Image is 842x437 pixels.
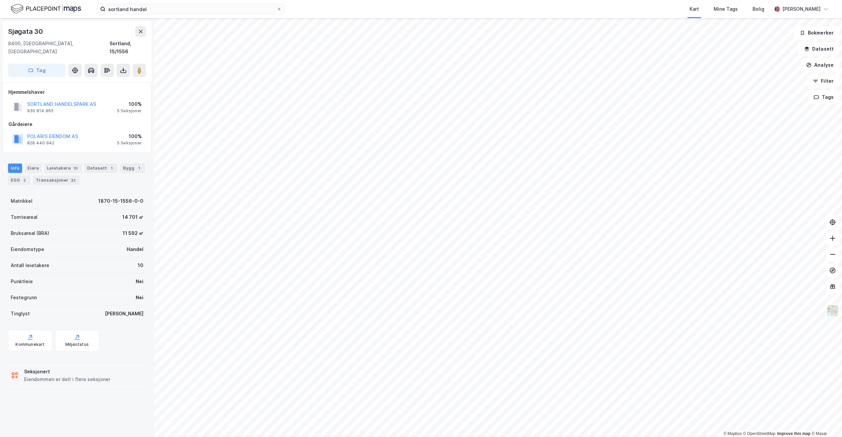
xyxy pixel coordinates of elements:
[105,310,143,318] div: [PERSON_NAME]
[98,197,143,205] div: 1870-15-1556-0-0
[807,74,839,88] button: Filter
[110,40,146,56] div: Sortland, 15/1556
[11,229,49,237] div: Bruksareal (BRA)
[808,90,839,104] button: Tags
[120,164,145,173] div: Bygg
[72,165,79,172] div: 10
[21,177,28,184] div: 2
[122,213,143,221] div: 14 701 ㎡
[743,431,776,436] a: OpenStreetMap
[117,108,142,114] div: 5 Seksjoner
[11,3,81,15] img: logo.f888ab2527a4732fd821a326f86c7f29.svg
[136,294,143,302] div: Nei
[11,294,37,302] div: Festegrunn
[44,164,82,173] div: Leietakere
[714,5,738,13] div: Mine Tags
[808,405,842,437] iframe: Chat Widget
[138,261,143,269] div: 10
[11,261,49,269] div: Antall leietakere
[8,88,146,96] div: Hjemmelshaver
[11,310,30,318] div: Tinglyst
[106,4,276,14] input: Søk på adresse, matrikkel, gårdeiere, leietakere eller personer
[24,368,110,376] div: Seksjonert
[117,100,142,108] div: 100%
[136,277,143,286] div: Nei
[11,245,44,253] div: Eiendomstype
[117,140,142,146] div: 5 Seksjoner
[117,132,142,140] div: 100%
[123,229,143,237] div: 11 592 ㎡
[11,277,33,286] div: Punktleie
[65,342,89,347] div: Miljøstatus
[70,177,77,184] div: 32
[27,140,54,146] div: 828 440 942
[753,5,764,13] div: Bolig
[136,165,142,172] div: 1
[84,164,118,173] div: Datasett
[27,108,54,114] div: 930 814 865
[8,40,110,56] div: 8400, [GEOGRAPHIC_DATA], [GEOGRAPHIC_DATA]
[782,5,821,13] div: [PERSON_NAME]
[15,342,45,347] div: Kommunekart
[794,26,839,40] button: Bokmerker
[8,120,146,128] div: Gårdeiere
[108,165,115,172] div: 1
[11,197,33,205] div: Matrikkel
[33,176,80,185] div: Transaksjoner
[8,164,22,173] div: Info
[8,64,66,77] button: Tag
[24,375,110,383] div: Eiendommen er delt i flere seksjoner
[826,304,839,317] img: Z
[800,58,839,72] button: Analyse
[777,431,811,436] a: Improve this map
[11,213,38,221] div: Tomteareal
[127,245,143,253] div: Handel
[798,42,839,56] button: Datasett
[723,431,742,436] a: Mapbox
[25,164,42,173] div: Eiere
[690,5,699,13] div: Kart
[8,26,44,37] div: Sjøgata 30
[8,176,30,185] div: ESG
